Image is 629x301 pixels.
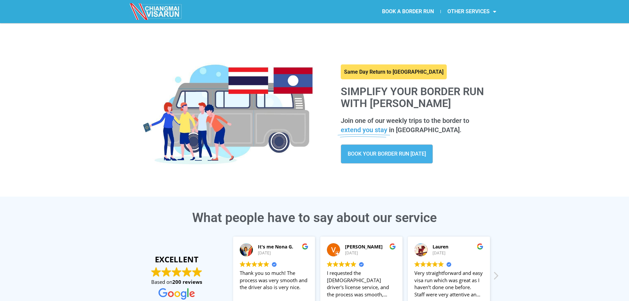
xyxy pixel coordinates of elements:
[136,254,217,265] strong: EXCELLENT
[341,117,469,125] span: Join one of our weekly trips to the border to
[240,261,245,267] img: Google
[341,144,433,164] a: BOOK YOUR BORDER RUN [DATE]
[258,261,263,267] img: Google
[375,4,440,19] a: BOOK A BORDER RUN
[348,151,426,157] span: BOOK YOUR BORDER RUN [DATE]
[389,243,396,250] img: Google
[172,267,182,277] img: Google
[263,261,269,267] img: Google
[240,270,309,298] div: Thank you so much! The process was very smooth and the driver also is very nice.
[426,261,432,267] img: Google
[172,279,202,285] strong: 200 reviews
[302,243,308,250] img: Google
[252,261,257,267] img: Google
[420,261,426,267] img: Google
[158,288,195,300] img: Google
[438,261,444,267] img: Google
[327,243,340,256] img: Victor A profile picture
[441,4,503,19] a: OTHER SERVICES
[130,211,500,224] h3: What people have to say about our service
[432,261,438,267] img: Google
[246,261,251,267] img: Google
[477,243,483,250] img: Google
[492,271,499,284] div: Next review
[345,244,396,250] div: [PERSON_NAME]
[327,270,396,298] div: I requested the [DEMOGRAPHIC_DATA] driver's license service, and the process was smooth, professi...
[151,279,202,285] span: Based on
[414,270,483,298] div: Very straightforward and easy visa run which was great as I haven’t done one before. Staff were v...
[433,244,483,250] div: Lauren
[151,267,161,277] img: Google
[240,243,253,256] img: It's me Nona G. profile picture
[414,261,420,267] img: Google
[333,261,338,267] img: Google
[414,243,428,256] img: Lauren profile picture
[192,267,202,277] img: Google
[345,250,396,256] div: [DATE]
[433,250,483,256] div: [DATE]
[341,86,493,109] h1: Simplify your border run with [PERSON_NAME]
[258,244,309,250] div: It's me Nona G.
[315,4,503,19] nav: Menu
[345,261,350,267] img: Google
[258,250,309,256] div: [DATE]
[339,261,344,267] img: Google
[389,126,462,134] span: in [GEOGRAPHIC_DATA].
[161,267,171,277] img: Google
[351,261,356,267] img: Google
[182,267,192,277] img: Google
[327,261,332,267] img: Google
